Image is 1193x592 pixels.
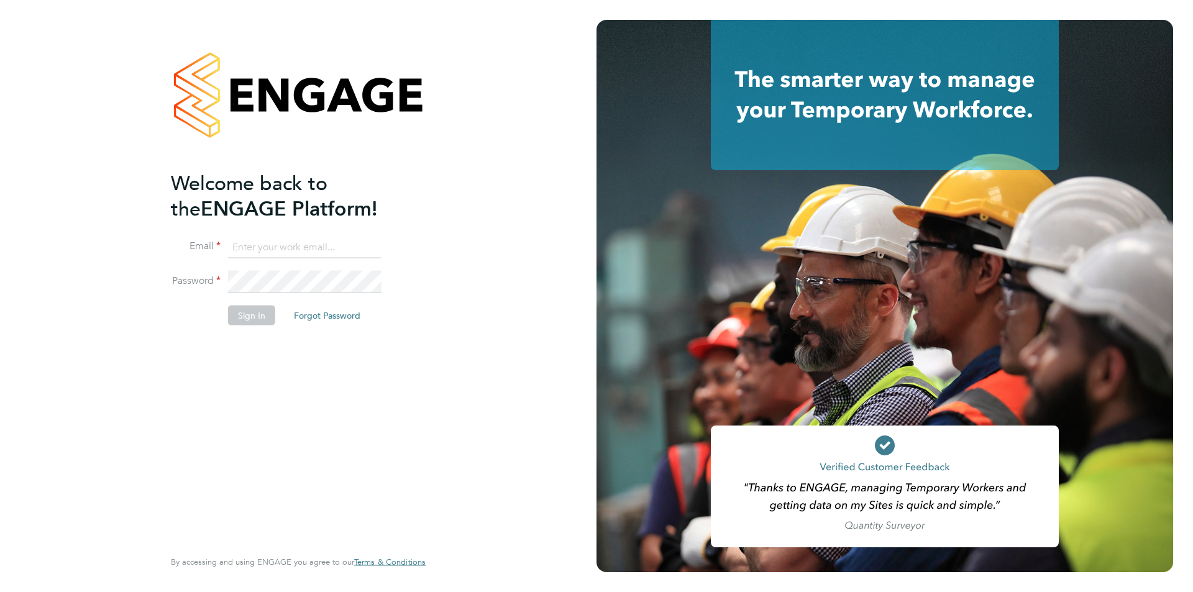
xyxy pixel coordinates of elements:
button: Forgot Password [284,306,370,326]
input: Enter your work email... [228,236,382,258]
a: Terms & Conditions [354,557,426,567]
h2: ENGAGE Platform! [171,170,413,221]
span: Welcome back to the [171,171,327,221]
label: Password [171,275,221,288]
span: By accessing and using ENGAGE you agree to our [171,557,426,567]
label: Email [171,240,221,253]
button: Sign In [228,306,275,326]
